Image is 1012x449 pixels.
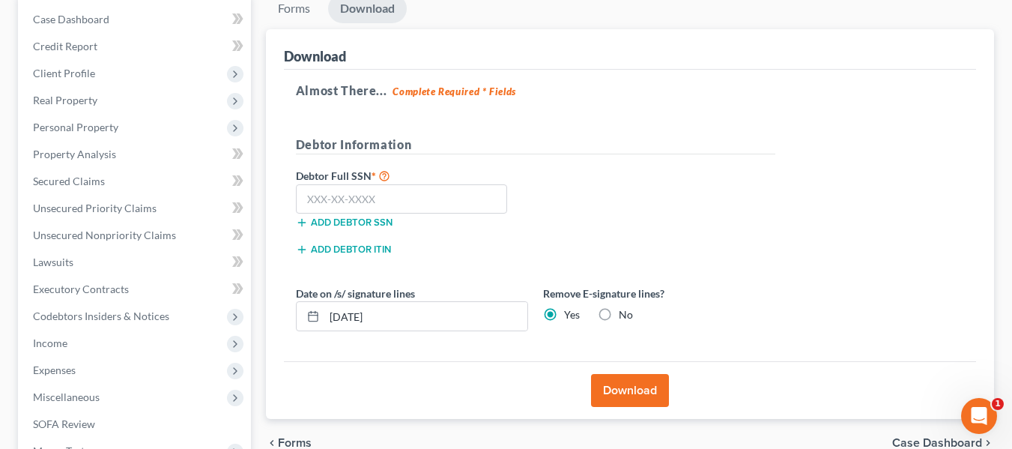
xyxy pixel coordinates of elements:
[296,184,508,214] input: XXX-XX-XXXX
[296,82,964,100] h5: Almost There...
[393,85,516,97] strong: Complete Required * Fields
[21,222,251,249] a: Unsecured Nonpriority Claims
[892,437,994,449] a: Case Dashboard chevron_right
[21,276,251,303] a: Executory Contracts
[324,302,527,331] input: MM/DD/YYYY
[982,437,994,449] i: chevron_right
[21,33,251,60] a: Credit Report
[278,437,312,449] span: Forms
[266,437,278,449] i: chevron_left
[21,195,251,222] a: Unsecured Priority Claims
[961,398,997,434] iframe: Intercom live chat
[21,6,251,33] a: Case Dashboard
[284,47,346,65] div: Download
[619,307,633,322] label: No
[33,40,97,52] span: Credit Report
[296,136,775,154] h5: Debtor Information
[564,307,580,322] label: Yes
[266,437,332,449] button: chevron_left Forms
[33,175,105,187] span: Secured Claims
[288,166,536,184] label: Debtor Full SSN
[33,202,157,214] span: Unsecured Priority Claims
[33,229,176,241] span: Unsecured Nonpriority Claims
[21,249,251,276] a: Lawsuits
[33,364,76,376] span: Expenses
[21,411,251,438] a: SOFA Review
[296,217,393,229] button: Add debtor SSN
[543,286,775,301] label: Remove E-signature lines?
[33,13,109,25] span: Case Dashboard
[33,391,100,403] span: Miscellaneous
[296,244,391,256] button: Add debtor ITIN
[33,148,116,160] span: Property Analysis
[33,337,67,349] span: Income
[296,286,415,301] label: Date on /s/ signature lines
[33,121,118,133] span: Personal Property
[992,398,1004,410] span: 1
[33,283,129,295] span: Executory Contracts
[591,374,669,407] button: Download
[33,67,95,79] span: Client Profile
[21,168,251,195] a: Secured Claims
[892,437,982,449] span: Case Dashboard
[33,310,169,322] span: Codebtors Insiders & Notices
[33,418,95,430] span: SOFA Review
[33,256,73,268] span: Lawsuits
[33,94,97,106] span: Real Property
[21,141,251,168] a: Property Analysis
